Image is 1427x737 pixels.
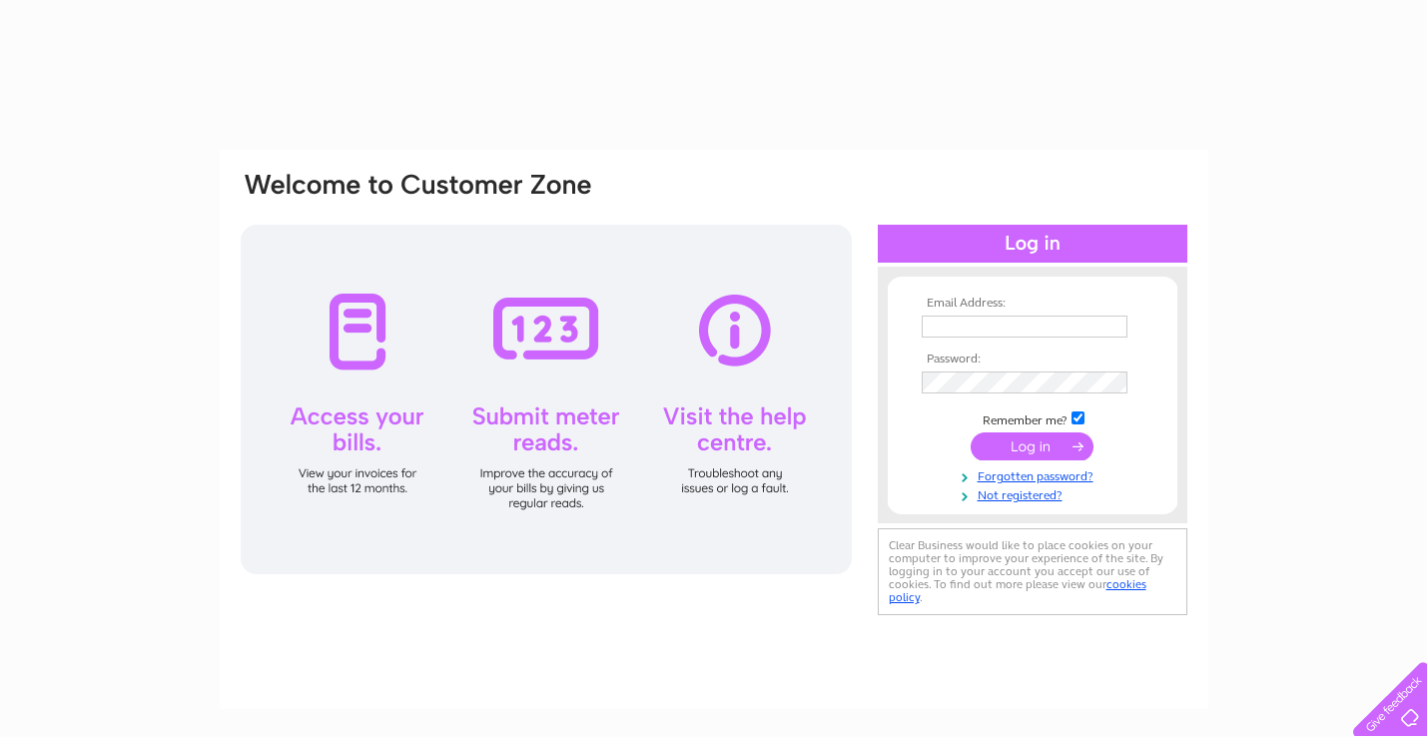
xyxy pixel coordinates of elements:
[971,432,1093,460] input: Submit
[878,528,1187,615] div: Clear Business would like to place cookies on your computer to improve your experience of the sit...
[917,297,1148,311] th: Email Address:
[917,408,1148,428] td: Remember me?
[917,353,1148,367] th: Password:
[922,465,1148,484] a: Forgotten password?
[922,484,1148,503] a: Not registered?
[889,577,1146,604] a: cookies policy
